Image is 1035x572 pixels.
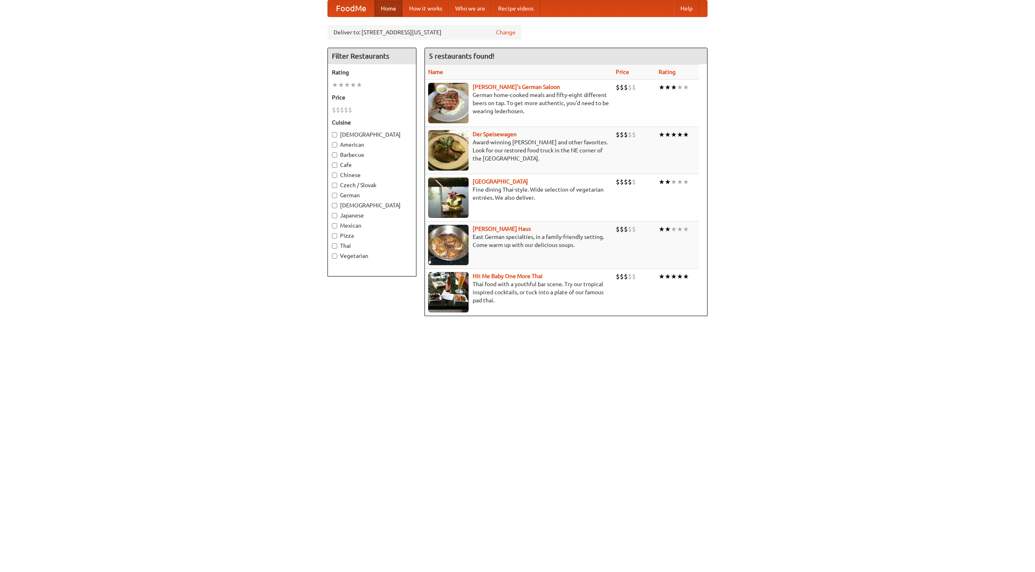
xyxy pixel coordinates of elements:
input: American [332,142,337,148]
li: ★ [659,177,665,186]
a: Name [428,69,443,75]
li: ★ [665,225,671,234]
li: $ [632,272,636,281]
li: ★ [671,177,677,186]
li: ★ [683,83,689,92]
label: Vegetarian [332,252,412,260]
b: [GEOGRAPHIC_DATA] [473,178,528,185]
input: [DEMOGRAPHIC_DATA] [332,203,337,208]
li: ★ [665,177,671,186]
input: Japanese [332,213,337,218]
li: $ [616,225,620,234]
p: Award-winning [PERSON_NAME] and other favorites. Look for our restored food truck in the NE corne... [428,138,609,163]
h5: Rating [332,68,412,76]
p: East German specialties, in a family-friendly setting. Come warm up with our delicious soups. [428,233,609,249]
li: $ [616,130,620,139]
li: ★ [659,225,665,234]
li: ★ [665,272,671,281]
a: [PERSON_NAME] Haus [473,226,531,232]
p: Thai food with a youthful bar scene. Try our tropical inspired cocktails, or tuck into a plate of... [428,280,609,304]
li: ★ [671,272,677,281]
input: Pizza [332,233,337,239]
a: Recipe videos [492,0,540,17]
li: $ [624,272,628,281]
p: German home-cooked meals and fifty-eight different beers on tap. To get more authentic, you'd nee... [428,91,609,115]
li: $ [624,177,628,186]
li: ★ [659,83,665,92]
li: ★ [677,177,683,186]
a: Rating [659,69,676,75]
li: ★ [659,130,665,139]
input: Vegetarian [332,253,337,259]
a: FoodMe [328,0,374,17]
li: ★ [344,80,350,89]
li: $ [632,130,636,139]
li: $ [628,177,632,186]
li: ★ [665,130,671,139]
label: Pizza [332,232,412,240]
li: $ [620,83,624,92]
input: Mexican [332,223,337,228]
h4: Filter Restaurants [328,48,416,64]
a: How it works [403,0,449,17]
li: ★ [677,225,683,234]
img: speisewagen.jpg [428,130,469,171]
a: Help [674,0,699,17]
label: [DEMOGRAPHIC_DATA] [332,131,412,139]
label: [DEMOGRAPHIC_DATA] [332,201,412,209]
h5: Price [332,93,412,101]
label: Czech / Slovak [332,181,412,189]
li: ★ [677,83,683,92]
input: Chinese [332,173,337,178]
img: babythai.jpg [428,272,469,312]
li: ★ [671,225,677,234]
li: ★ [356,80,362,89]
input: German [332,193,337,198]
li: ★ [338,80,344,89]
label: Mexican [332,222,412,230]
li: $ [336,106,340,114]
label: Barbecue [332,151,412,159]
input: Thai [332,243,337,249]
li: $ [616,83,620,92]
li: $ [628,225,632,234]
li: $ [624,225,628,234]
img: esthers.jpg [428,83,469,123]
a: Price [616,69,629,75]
img: satay.jpg [428,177,469,218]
li: ★ [683,130,689,139]
img: kohlhaus.jpg [428,225,469,265]
input: Czech / Slovak [332,183,337,188]
b: Der Speisewagen [473,131,517,137]
input: [DEMOGRAPHIC_DATA] [332,132,337,137]
a: Hit Me Baby One More Thai [473,273,543,279]
li: ★ [683,177,689,186]
a: Change [496,28,515,36]
li: ★ [671,83,677,92]
li: $ [620,272,624,281]
li: $ [348,106,352,114]
li: ★ [659,272,665,281]
a: [PERSON_NAME]'s German Saloon [473,84,560,90]
li: ★ [350,80,356,89]
li: $ [616,272,620,281]
li: ★ [671,130,677,139]
li: ★ [677,272,683,281]
p: Fine dining Thai-style. Wide selection of vegetarian entrées. We also deliver. [428,186,609,202]
label: Japanese [332,211,412,220]
li: $ [628,83,632,92]
li: $ [620,177,624,186]
li: $ [332,106,336,114]
input: Barbecue [332,152,337,158]
li: ★ [683,225,689,234]
li: $ [624,130,628,139]
a: Who we are [449,0,492,17]
li: $ [616,177,620,186]
li: ★ [683,272,689,281]
li: $ [628,272,632,281]
label: Chinese [332,171,412,179]
label: Cafe [332,161,412,169]
label: American [332,141,412,149]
